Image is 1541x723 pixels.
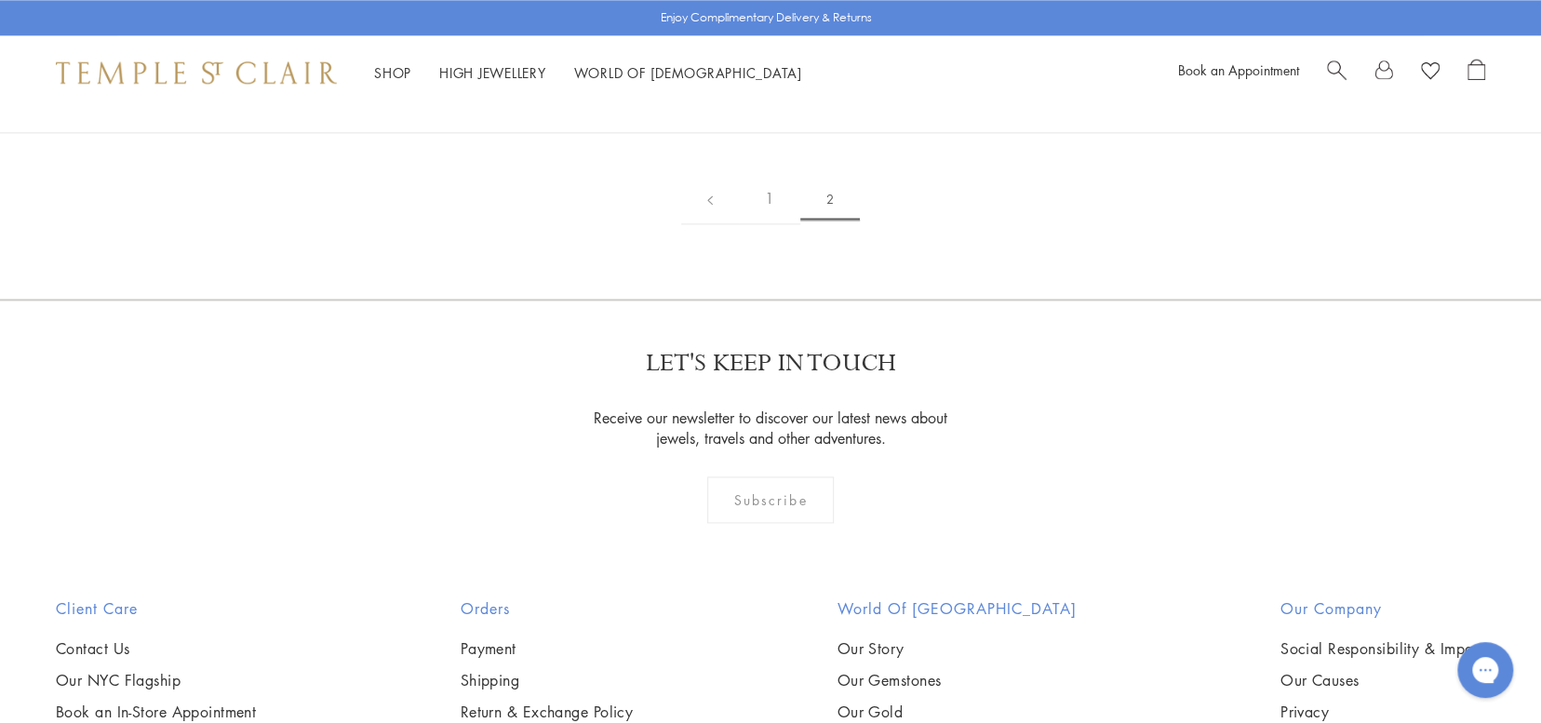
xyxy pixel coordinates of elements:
[56,597,256,620] h2: Client Care
[1467,59,1485,87] a: Open Shopping Bag
[837,597,1076,620] h2: World of [GEOGRAPHIC_DATA]
[461,638,634,659] a: Payment
[1280,702,1485,722] a: Privacy
[681,173,739,224] a: Previous page
[583,408,959,449] p: Receive our newsletter to discover our latest news about jewels, travels and other adventures.
[1178,60,1299,79] a: Book an Appointment
[374,61,802,85] nav: Main navigation
[56,670,256,690] a: Our NYC Flagship
[1448,636,1522,704] iframe: Gorgias live chat messenger
[374,63,411,82] a: ShopShop
[461,702,634,722] a: Return & Exchange Policy
[646,347,896,380] p: LET'S KEEP IN TOUCH
[56,61,337,84] img: Temple St. Clair
[1280,597,1485,620] h2: Our Company
[56,638,256,659] a: Contact Us
[800,178,860,221] span: 2
[707,476,835,523] div: Subscribe
[1280,670,1485,690] a: Our Causes
[1327,59,1347,87] a: Search
[739,173,800,224] a: 1
[837,670,1076,690] a: Our Gemstones
[661,8,872,27] p: Enjoy Complimentary Delivery & Returns
[1421,59,1440,87] a: View Wishlist
[461,597,634,620] h2: Orders
[1280,638,1485,659] a: Social Responsibility & Impact
[837,638,1076,659] a: Our Story
[574,63,802,82] a: World of [DEMOGRAPHIC_DATA]World of [DEMOGRAPHIC_DATA]
[439,63,546,82] a: High JewelleryHigh Jewellery
[56,702,256,722] a: Book an In-Store Appointment
[837,702,1076,722] a: Our Gold
[461,670,634,690] a: Shipping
